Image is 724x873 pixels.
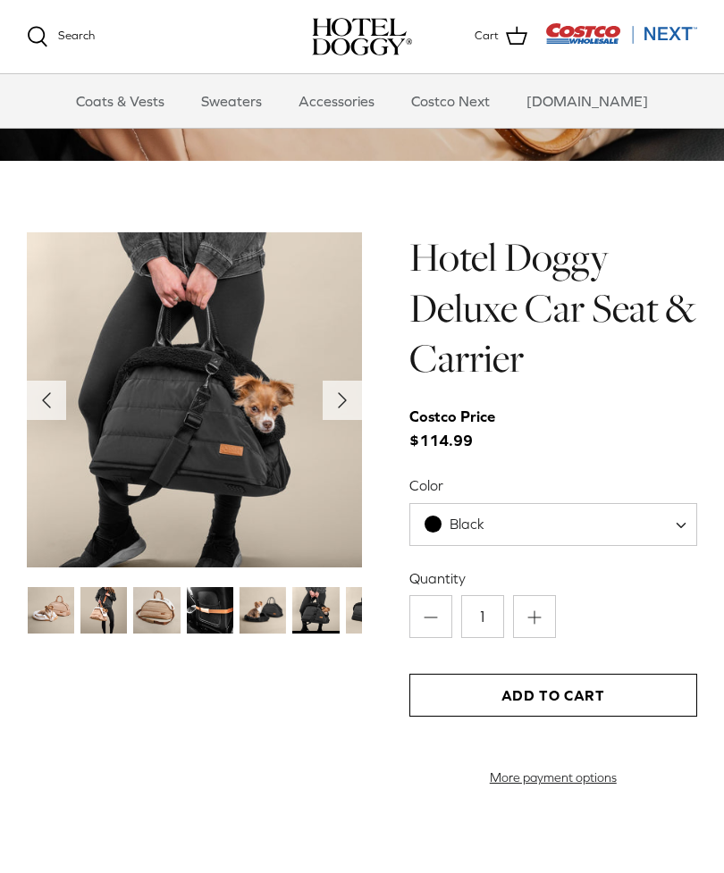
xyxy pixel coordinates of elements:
[395,74,506,128] a: Costco Next
[510,74,664,128] a: [DOMAIN_NAME]
[461,595,504,638] input: Quantity
[545,22,697,45] img: Costco Next
[60,74,181,128] a: Coats & Vests
[475,25,527,48] a: Cart
[58,29,95,42] span: Search
[409,475,698,495] label: Color
[312,18,412,55] a: hoteldoggy.com hoteldoggycom
[409,405,495,429] div: Costco Price
[409,232,698,383] h1: Hotel Doggy Deluxe Car Seat & Carrier
[475,27,499,46] span: Cart
[409,503,698,546] span: Black
[27,381,66,420] button: Previous
[312,18,412,55] img: hoteldoggycom
[545,34,697,47] a: Visit Costco Next
[409,568,698,588] label: Quantity
[409,770,698,785] a: More payment options
[450,516,484,532] span: Black
[323,381,362,420] button: Next
[409,405,513,453] span: $114.99
[27,26,95,47] a: Search
[282,74,391,128] a: Accessories
[409,674,698,717] button: Add to Cart
[185,74,278,128] a: Sweaters
[410,515,521,533] span: Black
